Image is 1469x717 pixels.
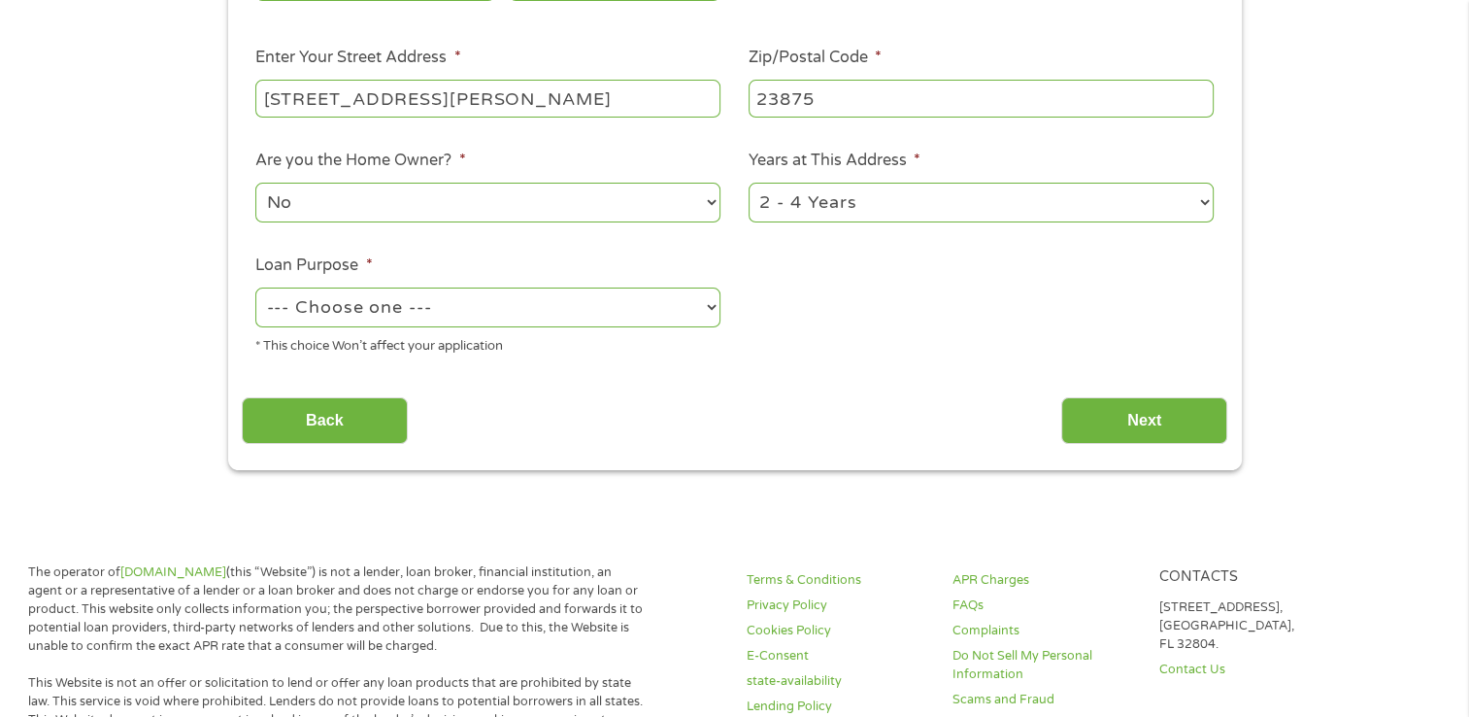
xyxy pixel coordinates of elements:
[749,151,920,171] label: Years at This Address
[749,48,882,68] label: Zip/Postal Code
[952,647,1135,684] a: Do Not Sell My Personal Information
[747,622,929,640] a: Cookies Policy
[952,622,1135,640] a: Complaints
[120,564,226,580] a: [DOMAIN_NAME]
[747,597,929,615] a: Privacy Policy
[747,571,929,590] a: Terms & Conditions
[255,256,372,276] label: Loan Purpose
[1159,661,1342,679] a: Contact Us
[952,691,1135,709] a: Scams and Fraud
[1159,598,1342,654] p: [STREET_ADDRESS], [GEOGRAPHIC_DATA], FL 32804.
[747,698,929,716] a: Lending Policy
[1061,397,1227,445] input: Next
[255,330,720,357] div: * This choice Won’t affect your application
[255,151,465,171] label: Are you the Home Owner?
[28,563,648,655] p: The operator of (this “Website”) is not a lender, loan broker, financial institution, an agent or...
[747,672,929,691] a: state-availability
[1159,568,1342,587] h4: Contacts
[747,647,929,666] a: E-Consent
[952,571,1135,590] a: APR Charges
[255,48,460,68] label: Enter Your Street Address
[255,80,720,117] input: 1 Main Street
[952,597,1135,615] a: FAQs
[242,397,408,445] input: Back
